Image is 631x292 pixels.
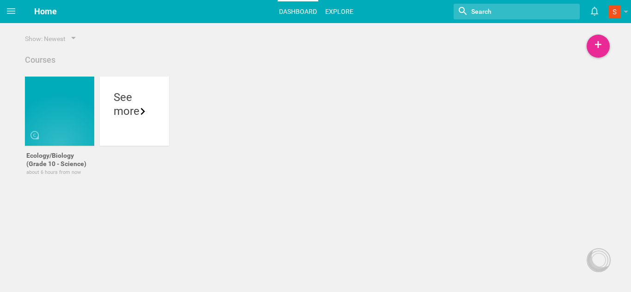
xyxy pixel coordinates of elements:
[114,90,155,104] div: See
[26,160,93,168] div: (Grade 10 - Science)
[34,6,57,16] span: Home
[30,124,100,139] div: Course
[25,77,94,187] a: Ecology/Biology(Grade 10 - Science)about 6 hours from now
[587,35,610,58] div: +
[25,34,66,43] div: Show: Newest
[26,169,93,176] div: 2025-09-20T21:56:43.214Z
[100,77,169,187] a: Seemore
[25,54,55,66] div: Courses
[114,104,155,118] div: more
[26,151,93,160] div: Ecology/Biology
[324,1,355,22] a: Explore
[278,1,318,22] a: Dashboard
[470,6,546,18] input: Search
